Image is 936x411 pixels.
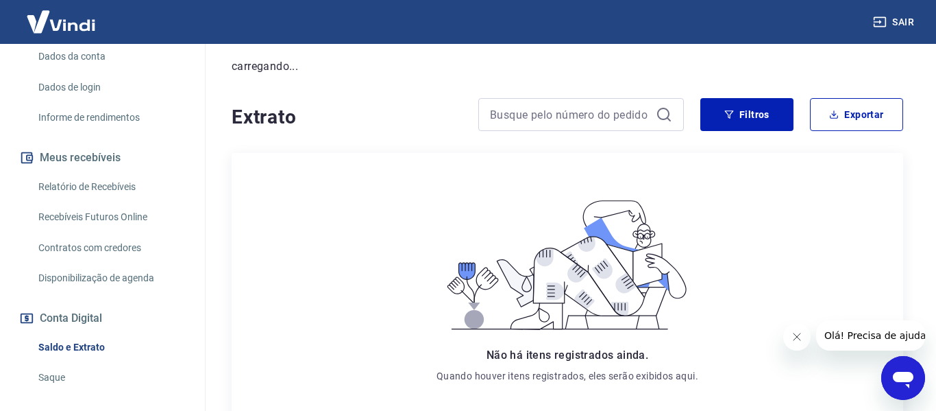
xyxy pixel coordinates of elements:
[33,73,188,102] a: Dados de login
[33,234,188,262] a: Contratos com credores
[8,10,115,21] span: Olá! Precisa de ajuda?
[16,303,188,333] button: Conta Digital
[881,356,925,400] iframe: Botão para abrir a janela de mensagens
[870,10,920,35] button: Sair
[436,369,698,383] p: Quando houver itens registrados, eles serão exibidos aqui.
[700,98,793,131] button: Filtros
[33,364,188,392] a: Saque
[16,1,106,43] img: Vindi
[16,143,188,173] button: Meus recebíveis
[810,98,903,131] button: Exportar
[33,104,188,132] a: Informe de rendimentos
[33,264,188,292] a: Disponibilização de agenda
[33,173,188,201] a: Relatório de Recebíveis
[783,323,811,351] iframe: Fechar mensagem
[816,320,925,351] iframe: Mensagem da empresa
[487,349,648,362] span: Não há itens registrados ainda.
[33,203,188,231] a: Recebíveis Futuros Online
[232,104,462,131] h4: Extrato
[33,43,188,71] a: Dados da conta
[232,58,903,75] p: carregando...
[490,104,650,125] input: Busque pelo número do pedido
[33,333,188,362] a: Saldo e Extrato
